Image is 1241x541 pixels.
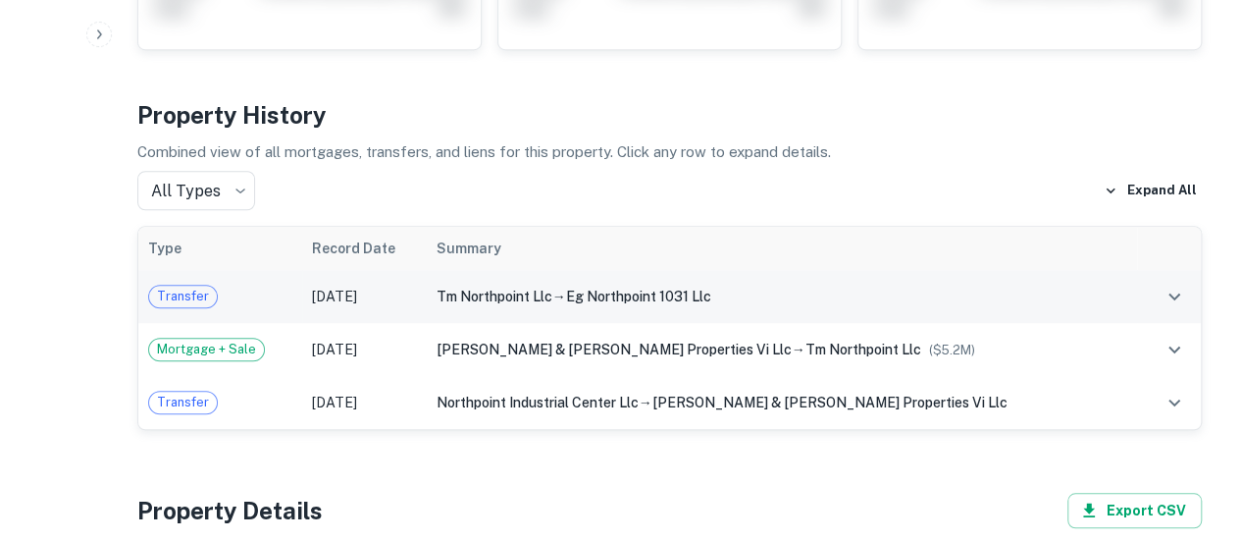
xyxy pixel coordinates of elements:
div: → [437,392,1127,413]
div: → [437,286,1127,307]
span: [PERSON_NAME] & [PERSON_NAME] properties vi llc [437,342,792,357]
span: northpoint industrial center llc [437,395,639,410]
span: Transfer [149,287,217,306]
button: expand row [1158,333,1191,366]
td: [DATE] [302,323,426,376]
span: tm northpoint llc [805,342,921,357]
th: Summary [427,227,1137,270]
th: Type [138,227,302,270]
span: ($ 5.2M ) [929,343,975,357]
td: [DATE] [302,270,426,323]
span: Transfer [149,393,217,412]
div: All Types [137,171,255,210]
p: Combined view of all mortgages, transfers, and liens for this property. Click any row to expand d... [137,140,1202,164]
span: eg northpoint 1031 llc [566,289,711,304]
button: expand row [1158,280,1191,313]
button: Expand All [1099,176,1202,205]
button: Export CSV [1067,493,1202,528]
span: tm northpoint llc [437,289,552,304]
h4: Property History [137,97,1202,133]
iframe: Chat Widget [1143,384,1241,478]
div: → [437,339,1127,360]
span: Mortgage + Sale [149,340,264,359]
h4: Property Details [137,493,323,528]
td: [DATE] [302,376,426,429]
span: [PERSON_NAME] & [PERSON_NAME] properties vi llc [652,395,1008,410]
th: Record Date [302,227,426,270]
